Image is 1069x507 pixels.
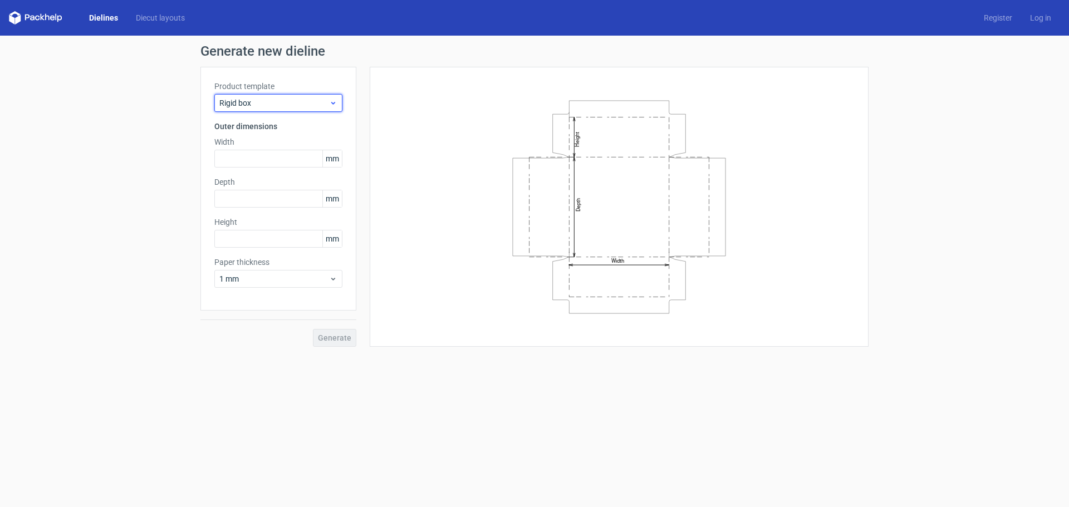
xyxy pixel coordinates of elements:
label: Product template [214,81,342,92]
text: Depth [575,198,581,211]
span: Rigid box [219,97,329,109]
span: 1 mm [219,273,329,284]
a: Register [975,12,1021,23]
span: mm [322,190,342,207]
a: Dielines [80,12,127,23]
text: Width [611,258,624,264]
text: Height [574,131,580,146]
label: Height [214,216,342,228]
h3: Outer dimensions [214,121,342,132]
span: mm [322,230,342,247]
label: Width [214,136,342,147]
label: Paper thickness [214,257,342,268]
a: Log in [1021,12,1060,23]
h1: Generate new dieline [200,45,869,58]
a: Diecut layouts [127,12,194,23]
label: Depth [214,176,342,188]
span: mm [322,150,342,167]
